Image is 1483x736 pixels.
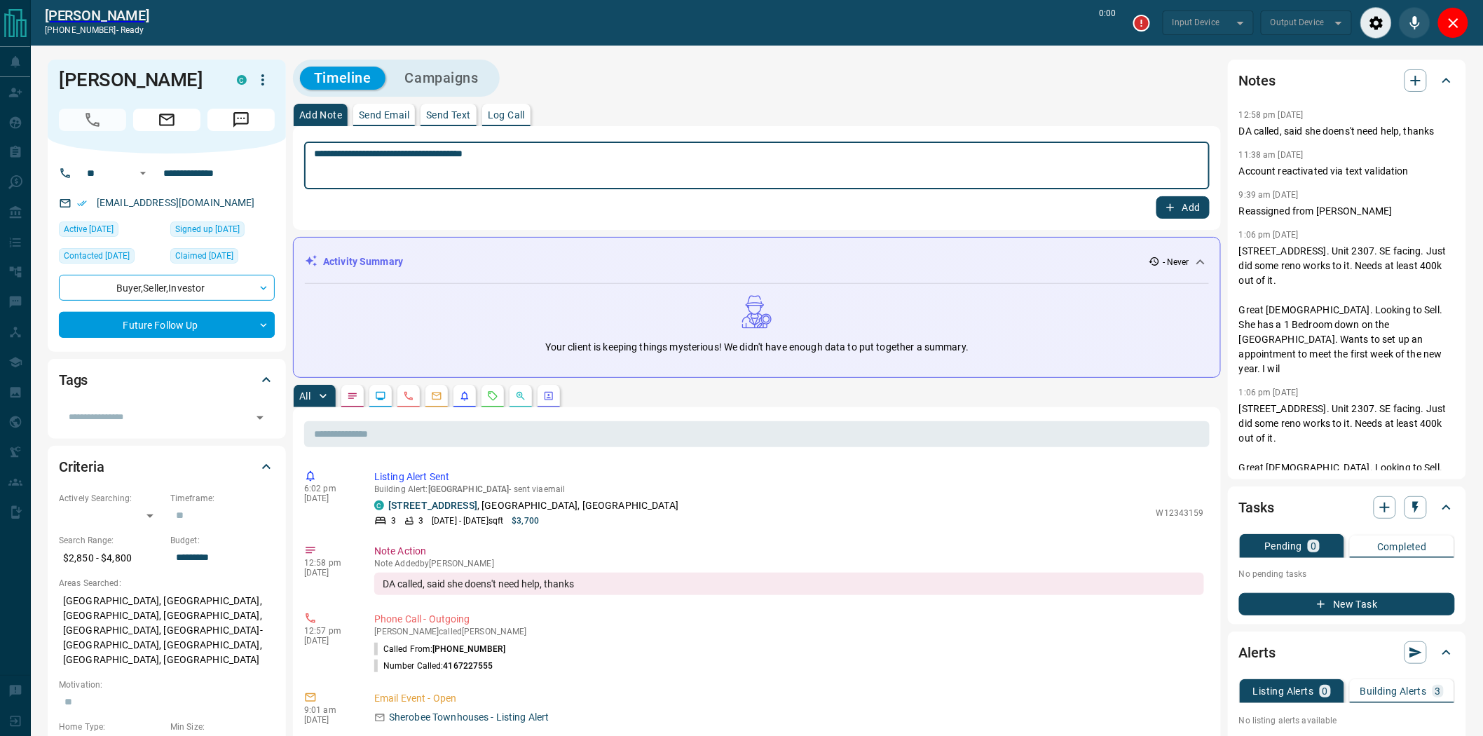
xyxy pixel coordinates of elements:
[374,660,493,672] p: Number Called:
[59,679,275,691] p: Motivation:
[428,484,510,494] span: [GEOGRAPHIC_DATA]
[1239,641,1276,664] h2: Alerts
[59,69,216,91] h1: [PERSON_NAME]
[175,249,233,263] span: Claimed [DATE]
[45,24,149,36] p: [PHONE_NUMBER] -
[545,340,969,355] p: Your client is keeping things mysterious! We didn't have enough data to put together a summary.
[59,275,275,301] div: Buyer , Seller , Investor
[1239,204,1455,219] p: Reassigned from [PERSON_NAME]
[59,109,126,131] span: Call
[374,559,1204,568] p: Note Added by [PERSON_NAME]
[426,110,471,120] p: Send Text
[515,390,526,402] svg: Opportunities
[59,492,163,505] p: Actively Searching:
[543,390,554,402] svg: Agent Actions
[1163,256,1189,268] p: - Never
[374,484,1204,494] p: Building Alert : - sent via email
[359,110,409,120] p: Send Email
[1239,496,1274,519] h2: Tasks
[1239,388,1299,397] p: 1:06 pm [DATE]
[175,222,240,236] span: Signed up [DATE]
[1239,110,1304,120] p: 12:58 pm [DATE]
[170,492,275,505] p: Timeframe:
[1239,402,1455,534] p: [STREET_ADDRESS]. Unit 2307. SE facing. Just did some reno works to it. Needs at least 400k out o...
[300,67,385,90] button: Timeline
[1311,541,1316,551] p: 0
[1264,541,1302,551] p: Pending
[375,390,386,402] svg: Lead Browsing Activity
[1437,7,1469,39] div: Close
[388,498,678,513] p: , [GEOGRAPHIC_DATA], [GEOGRAPHIC_DATA]
[374,643,505,655] p: Called From:
[299,110,342,120] p: Add Note
[1239,714,1455,727] p: No listing alerts available
[432,644,505,654] span: [PHONE_NUMBER]
[170,721,275,733] p: Min Size:
[1239,124,1455,139] p: DA called, said she doens't need help, thanks
[59,222,163,241] div: Wed Aug 06 2025
[432,514,503,527] p: [DATE] - [DATE] sqft
[64,222,114,236] span: Active [DATE]
[97,197,255,208] a: [EMAIL_ADDRESS][DOMAIN_NAME]
[1399,7,1430,39] div: Mute
[1377,542,1427,552] p: Completed
[374,470,1204,484] p: Listing Alert Sent
[389,710,549,725] p: Sherobee Townhouses - Listing Alert
[304,705,353,715] p: 9:01 am
[59,577,275,590] p: Areas Searched:
[170,534,275,547] p: Budget:
[299,391,310,401] p: All
[388,500,477,511] a: [STREET_ADDRESS]
[133,109,200,131] span: Email
[374,573,1204,595] div: DA called, said she doens't need help, thanks
[305,249,1209,275] div: Activity Summary- Never
[1323,686,1328,696] p: 0
[1239,636,1455,669] div: Alerts
[1435,686,1441,696] p: 3
[1239,150,1304,160] p: 11:38 am [DATE]
[170,248,275,268] div: Mon Nov 14 2022
[237,75,247,85] div: condos.ca
[1239,564,1455,585] p: No pending tasks
[121,25,144,35] span: ready
[59,721,163,733] p: Home Type:
[1239,230,1299,240] p: 1:06 pm [DATE]
[304,715,353,725] p: [DATE]
[418,514,423,527] p: 3
[391,67,493,90] button: Campaigns
[391,514,396,527] p: 3
[431,390,442,402] svg: Emails
[1360,7,1392,39] div: Audio Settings
[59,450,275,484] div: Criteria
[488,110,525,120] p: Log Call
[59,456,104,478] h2: Criteria
[304,493,353,503] p: [DATE]
[304,626,353,636] p: 12:57 pm
[59,590,275,672] p: [GEOGRAPHIC_DATA], [GEOGRAPHIC_DATA], [GEOGRAPHIC_DATA], [GEOGRAPHIC_DATA], [GEOGRAPHIC_DATA], [G...
[59,369,88,391] h2: Tags
[459,390,470,402] svg: Listing Alerts
[1239,244,1455,376] p: [STREET_ADDRESS]. Unit 2307. SE facing. Just did some reno works to it. Needs at least 400k out o...
[1239,164,1455,179] p: Account reactivated via text validation
[374,544,1204,559] p: Note Action
[403,390,414,402] svg: Calls
[374,627,1204,636] p: [PERSON_NAME] called [PERSON_NAME]
[512,514,539,527] p: $3,700
[207,109,275,131] span: Message
[304,636,353,646] p: [DATE]
[135,165,151,182] button: Open
[323,254,403,269] p: Activity Summary
[374,691,1204,706] p: Email Event - Open
[45,7,149,24] a: [PERSON_NAME]
[304,558,353,568] p: 12:58 pm
[374,612,1204,627] p: Phone Call - Outgoing
[1253,686,1314,696] p: Listing Alerts
[1239,593,1455,615] button: New Task
[59,534,163,547] p: Search Range:
[304,484,353,493] p: 6:02 pm
[64,249,130,263] span: Contacted [DATE]
[1239,64,1455,97] div: Notes
[170,222,275,241] div: Fri Dec 12 2014
[1239,491,1455,524] div: Tasks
